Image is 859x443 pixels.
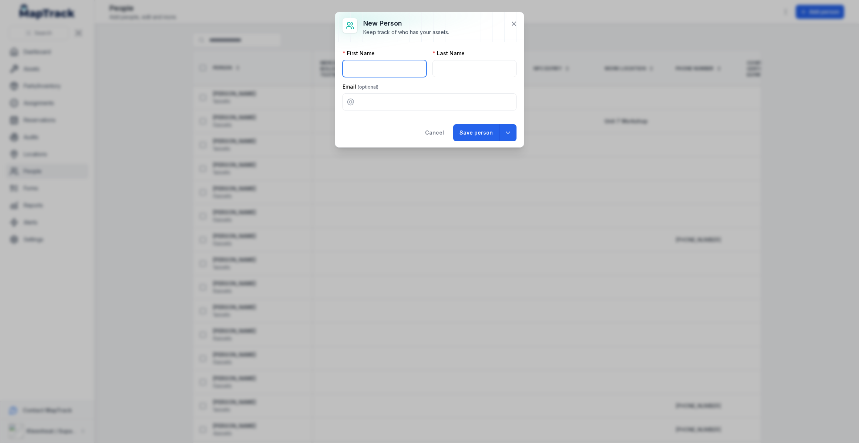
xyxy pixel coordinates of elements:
div: Keep track of who has your assets. [363,29,449,36]
button: Cancel [419,124,450,141]
label: Last Name [432,50,465,57]
h3: New person [363,18,449,29]
label: First Name [342,50,375,57]
label: Email [342,83,378,90]
button: Save person [453,124,499,141]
